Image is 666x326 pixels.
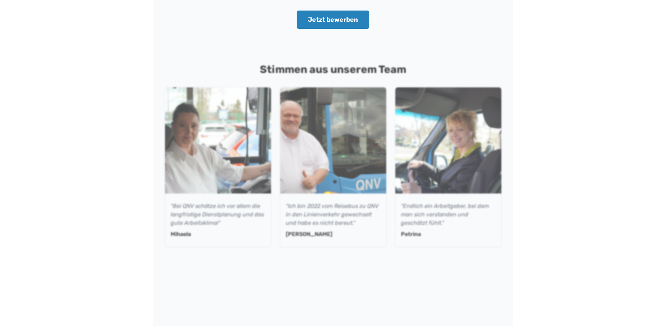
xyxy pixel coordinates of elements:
[401,230,496,239] p: Petrina
[297,11,369,29] button: Jetzt bewerben
[286,202,381,227] p: "Ich bin 2022 vom Reisebus zu QNV in den Linienverkehr gewechselt und habe es nicht bereut."
[171,202,265,227] p: "Bei QNV schätze ich vor allem die langfristige Dienstplanung und das gute Arbeitsklima!"
[286,230,381,239] p: [PERSON_NAME]
[401,202,496,227] p: "Endlich ein Arbeitgeber, bei dem man sich verstanden und geschätzt fühlt."
[171,230,265,239] p: Mihaela
[165,63,502,76] h2: Stimmen aus unserem Team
